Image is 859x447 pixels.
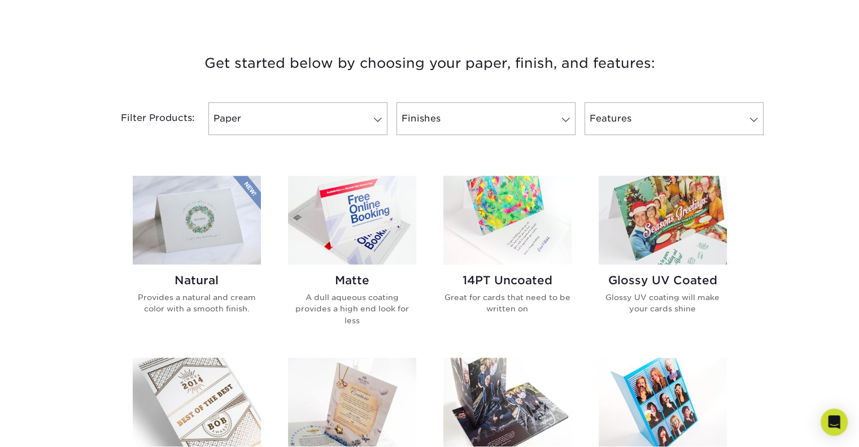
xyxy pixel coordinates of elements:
h3: Get started below by choosing your paper, finish, and features: [99,38,760,89]
a: Paper [208,102,387,135]
p: Great for cards that need to be written on [443,292,572,315]
div: Filter Products: [91,102,204,135]
p: Provides a natural and cream color with a smooth finish. [133,292,261,315]
h2: Glossy UV Coated [599,274,727,287]
div: Open Intercom Messenger [821,409,848,436]
img: 100LB Gloss Cover Greeting Cards [599,358,727,446]
img: New Product [233,176,261,210]
h2: 14PT Uncoated [443,274,572,287]
img: Natural Greeting Cards [133,176,261,264]
img: Glossy UV Coated Greeting Cards [599,176,727,264]
img: Silk Laminated Greeting Cards [288,358,416,446]
img: Inline Foil Greeting Cards [133,358,261,446]
a: Natural Greeting Cards Natural Provides a natural and cream color with a smooth finish. [133,176,261,344]
p: A dull aqueous coating provides a high end look for less [288,292,416,326]
a: Matte Greeting Cards Matte A dull aqueous coating provides a high end look for less [288,176,416,344]
a: Finishes [396,102,575,135]
p: Glossy UV coating will make your cards shine [599,292,727,315]
img: Matte Greeting Cards [288,176,416,264]
a: Features [585,102,764,135]
img: Silk w/ Spot UV Greeting Cards [443,358,572,446]
a: Glossy UV Coated Greeting Cards Glossy UV Coated Glossy UV coating will make your cards shine [599,176,727,344]
h2: Natural [133,274,261,287]
img: 14PT Uncoated Greeting Cards [443,176,572,264]
h2: Matte [288,274,416,287]
a: 14PT Uncoated Greeting Cards 14PT Uncoated Great for cards that need to be written on [443,176,572,344]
